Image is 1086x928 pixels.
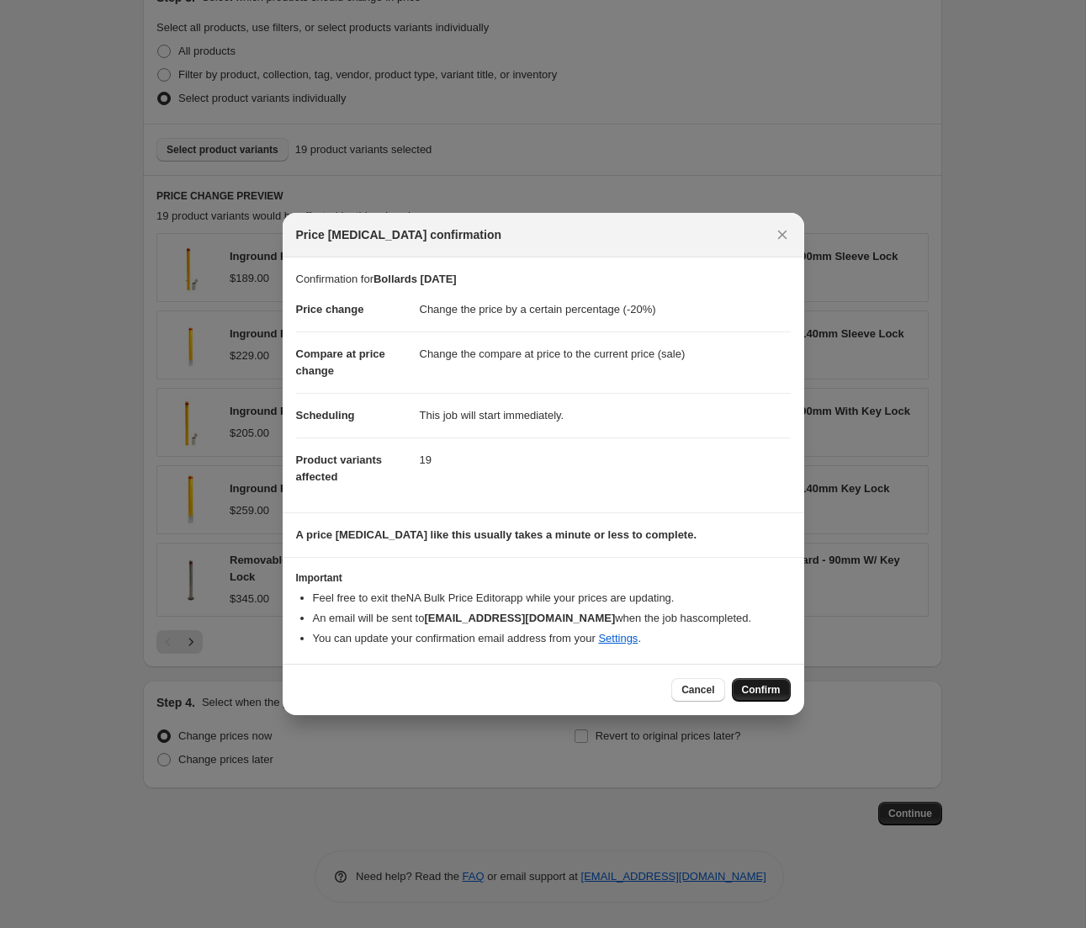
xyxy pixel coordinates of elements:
[732,678,791,702] button: Confirm
[373,273,457,285] b: Bollards [DATE]
[296,303,364,316] span: Price change
[671,678,724,702] button: Cancel
[296,271,791,288] p: Confirmation for
[313,590,791,607] li: Feel free to exit the NA Bulk Price Editor app while your prices are updating.
[296,528,697,541] b: A price [MEDICAL_DATA] like this usually takes a minute or less to complete.
[681,683,714,697] span: Cancel
[296,409,355,422] span: Scheduling
[296,571,791,585] h3: Important
[313,630,791,647] li: You can update your confirmation email address from your .
[598,632,638,644] a: Settings
[771,223,794,247] button: Close
[420,393,791,437] dd: This job will start immediately.
[742,683,781,697] span: Confirm
[420,331,791,376] dd: Change the compare at price to the current price (sale)
[296,226,502,243] span: Price [MEDICAL_DATA] confirmation
[296,453,383,483] span: Product variants affected
[424,612,615,624] b: [EMAIL_ADDRESS][DOMAIN_NAME]
[296,347,385,377] span: Compare at price change
[420,437,791,482] dd: 19
[313,610,791,627] li: An email will be sent to when the job has completed .
[420,288,791,331] dd: Change the price by a certain percentage (-20%)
